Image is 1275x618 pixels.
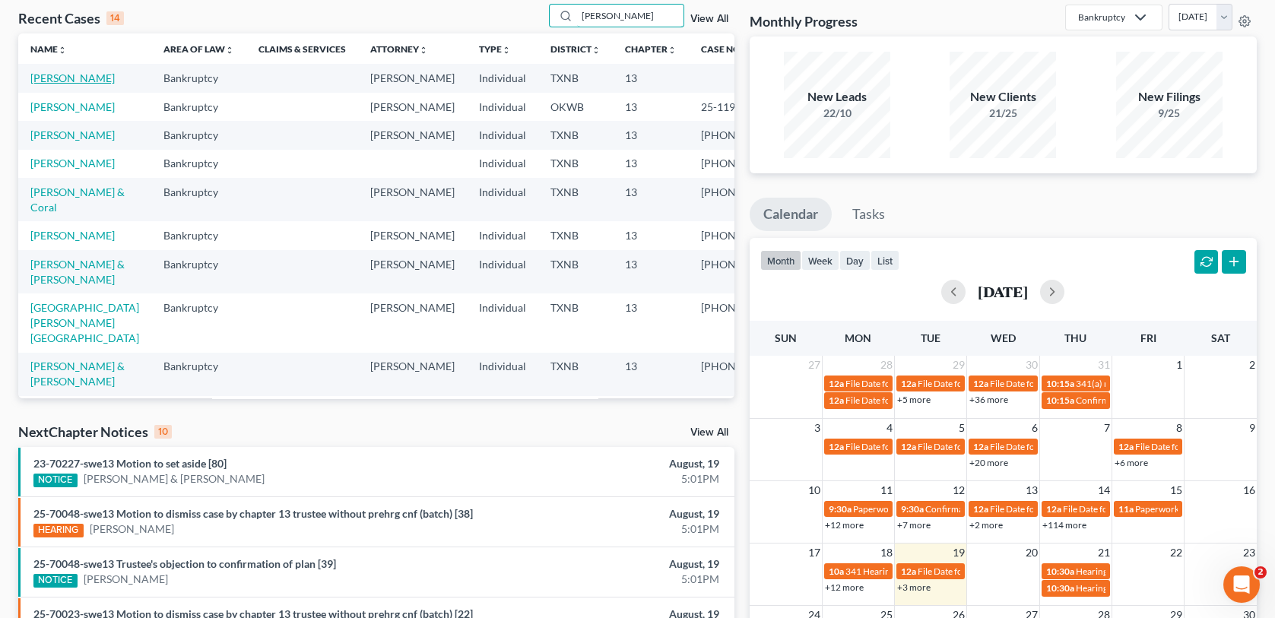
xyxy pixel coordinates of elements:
td: TXNB [538,221,613,249]
a: Districtunfold_more [550,43,601,55]
td: OKWB [538,93,613,121]
a: +7 more [897,519,931,531]
span: Mon [845,331,871,344]
td: [PERSON_NAME] [358,121,467,149]
div: HEARING [33,524,84,537]
i: unfold_more [225,46,234,55]
td: Individual [467,121,538,149]
span: 1 [1175,356,1184,374]
div: 10 [154,425,172,439]
button: week [801,250,839,271]
td: [PHONE_NUMBER] [689,150,807,178]
span: 12a [973,441,988,452]
div: 14 [106,11,124,25]
a: +2 more [969,519,1003,531]
span: 11 [879,481,894,499]
a: +12 more [825,519,864,531]
span: 4 [885,419,894,437]
div: New Filings [1116,88,1223,106]
span: 9:30a [901,503,924,515]
td: 13 [613,250,689,293]
td: TXNB [538,178,613,221]
span: File Date for [PERSON_NAME] [990,503,1112,515]
td: Individual [467,178,538,221]
span: Confirmation hearing for [PERSON_NAME] & [PERSON_NAME] [925,503,1178,515]
span: 18 [879,544,894,562]
a: [PERSON_NAME] [30,128,115,141]
td: 13 [613,221,689,249]
div: 5:01PM [501,521,719,537]
h2: [DATE] [978,284,1028,299]
td: TXNB [538,250,613,293]
td: Individual [467,293,538,352]
span: Tue [921,331,940,344]
td: TXNB [538,121,613,149]
td: [PHONE_NUMBER] [689,353,807,396]
span: 11a [1118,503,1134,515]
button: day [839,250,871,271]
td: 25-11940 [689,93,807,121]
td: Bankruptcy [151,293,246,352]
span: 12a [1046,503,1061,515]
a: [PERSON_NAME] & [PERSON_NAME] [30,258,125,286]
a: +3 more [897,582,931,593]
td: [PHONE_NUMBER] [689,121,807,149]
div: 9/25 [1116,106,1223,121]
td: Bankruptcy [151,150,246,178]
a: 25-70048-swe13 Trustee's objection to confirmation of plan [39] [33,557,336,570]
a: Typeunfold_more [479,43,511,55]
td: TXNB [538,64,613,92]
th: Claims & Services [246,33,358,64]
div: August, 19 [501,456,719,471]
td: 13 [613,121,689,149]
span: 30 [1024,356,1039,374]
a: +5 more [897,394,931,405]
h3: Monthly Progress [750,12,858,30]
button: month [760,250,801,271]
span: 17 [807,544,822,562]
span: 12a [901,566,916,577]
a: +20 more [969,457,1008,468]
i: unfold_more [668,46,677,55]
span: Wed [991,331,1016,344]
td: Individual [467,396,538,424]
div: Recent Cases [18,9,124,27]
span: 10:30a [1046,582,1074,594]
span: 10:15a [1046,395,1074,406]
a: [PERSON_NAME] [84,572,168,587]
td: 13 [613,353,689,396]
span: 31 [1096,356,1112,374]
span: 12a [829,378,844,389]
a: [PERSON_NAME] & Coral [30,185,125,214]
span: 5 [957,419,966,437]
span: 12a [1118,441,1134,452]
span: 7 [1102,419,1112,437]
span: Sun [775,331,797,344]
span: 19 [951,544,966,562]
span: 10a [829,566,844,577]
td: TXNB [538,396,613,424]
div: 21/25 [950,106,1056,121]
span: 9 [1248,419,1257,437]
i: unfold_more [502,46,511,55]
div: NOTICE [33,474,78,487]
td: 13 [613,178,689,221]
span: Paperwork appt for [PERSON_NAME] [853,503,1004,515]
td: TXNB [538,353,613,396]
span: 12a [829,441,844,452]
td: Bankruptcy [151,93,246,121]
span: File Date for [PERSON_NAME] [918,378,1039,389]
div: 5:01PM [501,572,719,587]
td: [PERSON_NAME] [358,178,467,221]
td: Individual [467,221,538,249]
span: Sat [1211,331,1230,344]
a: [PERSON_NAME] [30,229,115,242]
span: Hearing for Total Alloy Foundry, Inc. [1076,566,1219,577]
td: [PHONE_NUMBER] [689,221,807,249]
td: [PERSON_NAME] [358,293,467,352]
span: File Date for [PERSON_NAME] & [PERSON_NAME] [990,441,1192,452]
span: 10 [807,481,822,499]
td: 13 [613,293,689,352]
td: 13 [613,93,689,121]
td: Individual [467,64,538,92]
